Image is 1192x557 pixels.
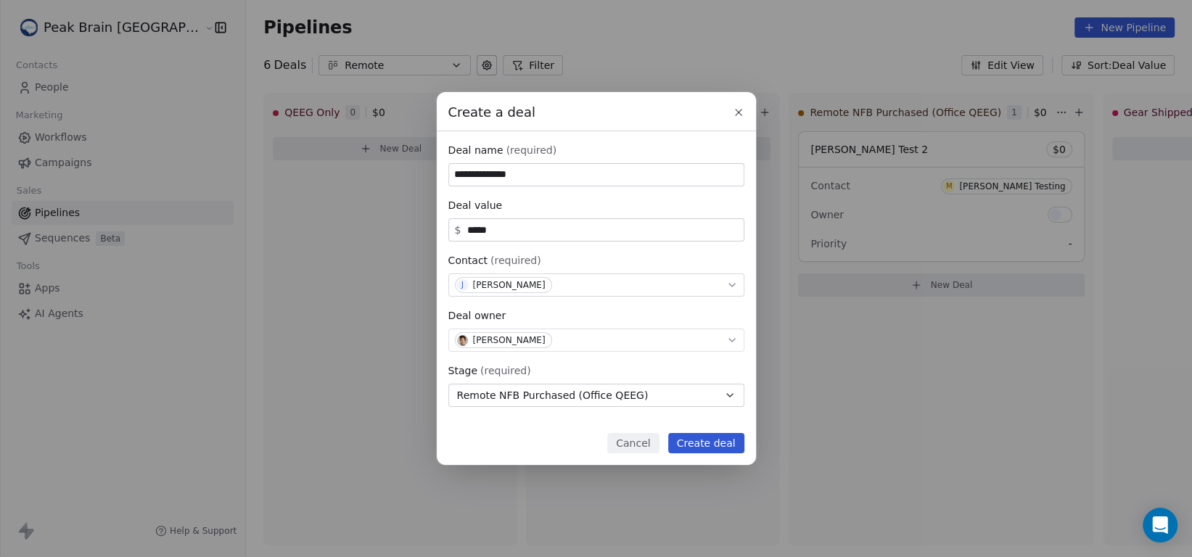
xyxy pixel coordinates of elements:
[448,143,503,157] span: Deal name
[448,418,744,433] div: Expected close date
[668,433,744,453] button: Create deal
[448,363,477,378] span: Stage
[457,388,649,403] span: Remote NFB Purchased (Office QEEG)
[448,253,488,268] span: Contact
[473,335,546,345] div: [PERSON_NAME]
[480,363,531,378] span: (required)
[473,280,546,290] div: [PERSON_NAME]
[506,143,557,157] span: (required)
[448,198,744,213] div: Deal value
[607,433,659,453] button: Cancel
[461,279,464,291] div: J
[448,308,744,323] div: Deal owner
[448,103,535,122] span: Create a deal
[455,223,461,237] span: $
[490,253,541,268] span: (required)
